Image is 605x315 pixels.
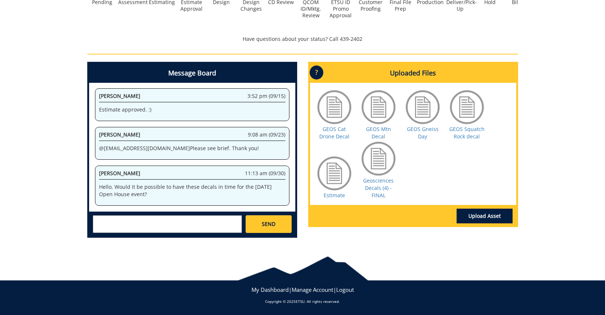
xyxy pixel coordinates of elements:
p: Hello. Would it be possible to have these decals in time for the [DATE] Open House event? [99,183,285,198]
a: Estimate [324,192,345,199]
span: SEND [262,220,275,228]
a: GEOS Cat Drone Decal [319,125,349,140]
p: Estimate approved. :) [99,106,285,113]
p: Have questions about your status? Call 439-2402 [87,35,518,43]
a: SEND [246,215,291,233]
p: @ [EMAIL_ADDRESS][DOMAIN_NAME] Please see brief. Thank you! [99,145,285,152]
a: ETSU [296,299,305,304]
a: My Dashboard [252,286,289,293]
a: GEOS Mtn Decal [366,125,391,140]
p: ? [310,66,323,79]
h4: Uploaded Files [310,64,516,83]
a: GEOS Gneiss Day [407,125,439,140]
a: Upload Asset [457,209,513,223]
textarea: messageToSend [93,215,242,233]
span: 3:52 pm (09/15) [247,92,285,100]
span: 11:13 am (09/30) [245,170,285,177]
span: [PERSON_NAME] [99,170,140,177]
a: Logout [336,286,354,293]
span: [PERSON_NAME] [99,131,140,138]
span: [PERSON_NAME] [99,92,140,99]
a: GEOS Squatch Rock decal [449,125,485,140]
h4: Message Board [89,64,295,83]
a: Manage Account [292,286,333,293]
a: Geosciences Decals (4) - FINAL [363,177,394,199]
span: 9:08 am (09/23) [248,131,285,138]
